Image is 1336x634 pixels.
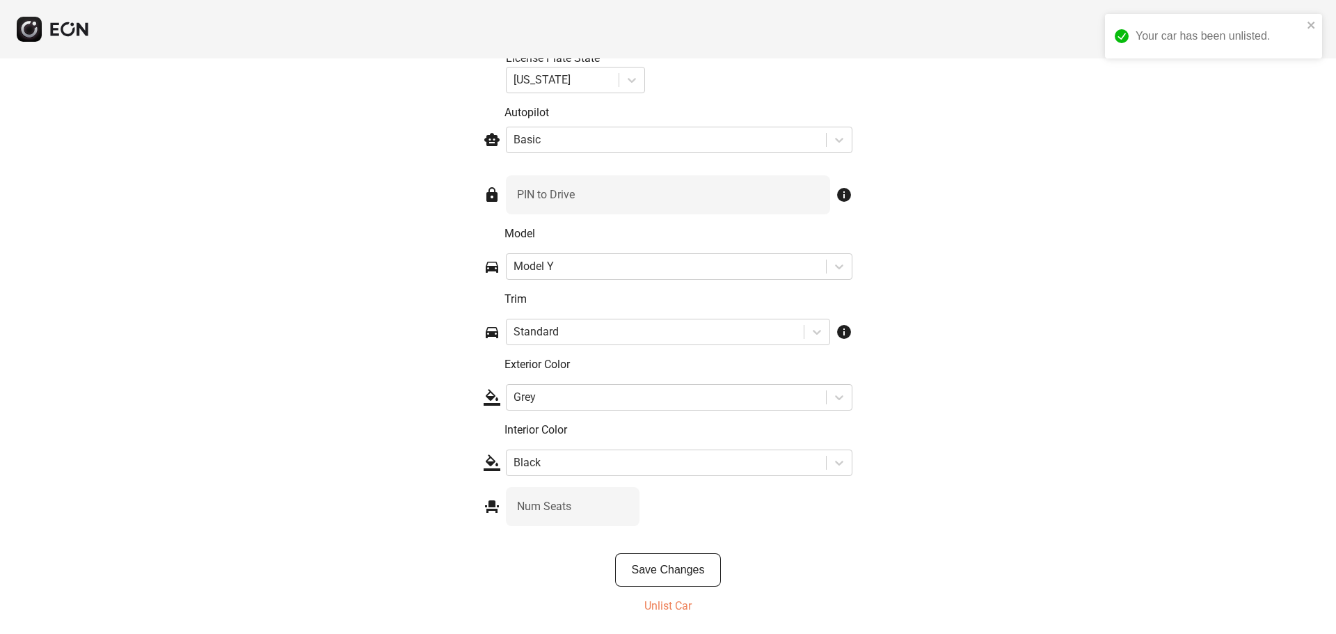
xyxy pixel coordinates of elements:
[504,422,852,438] p: Interior Color
[484,132,500,148] span: smart_toy
[484,187,500,203] span: lock
[517,187,575,203] label: PIN to Drive
[644,598,692,615] p: Unlist Car
[504,356,852,373] p: Exterior Color
[517,498,571,515] label: Num Seats
[484,324,500,340] span: directions_car
[484,454,500,471] span: format_color_fill
[484,258,500,275] span: directions_car
[1307,19,1317,31] button: close
[615,553,722,587] button: Save Changes
[1136,28,1303,45] div: Your car has been unlisted.
[836,324,852,340] span: info
[506,50,645,67] div: License Plate State
[484,498,500,515] span: event_seat
[504,291,852,308] p: Trim
[836,187,852,203] span: info
[504,225,852,242] p: Model
[484,389,500,406] span: format_color_fill
[504,104,852,121] p: Autopilot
